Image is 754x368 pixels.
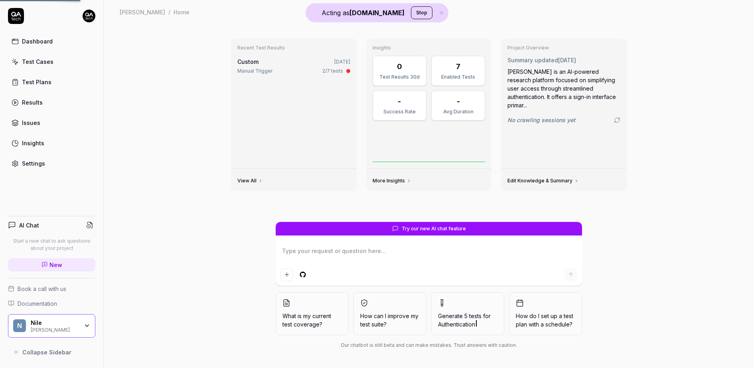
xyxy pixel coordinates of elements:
div: Our chatbot is still beta and can make mistakes. Trust answers with caution. [276,342,582,349]
div: Settings [22,159,45,168]
span: Custom [237,58,259,65]
div: [PERSON_NAME] [120,8,165,16]
span: How can I improve my test suite? [360,312,420,328]
button: Generate 5 tests forAuthentication [431,292,504,335]
h3: Recent Test Results [237,45,350,51]
a: Issues [8,115,95,131]
button: How can I improve my test suite? [353,292,426,335]
button: What is my current test coverage? [276,292,349,335]
a: Settings [8,156,95,171]
button: Stop [411,6,432,19]
div: Avg Duration [436,108,480,115]
span: Documentation [18,299,57,308]
div: Test Plans [22,78,51,86]
div: 2/7 tests [322,67,343,75]
a: Book a call with us [8,285,95,293]
div: Test Results 30d [378,73,421,81]
a: New [8,258,95,271]
img: 7ccf6c19-61ad-4a6c-8811-018b02a1b829.jpg [83,10,95,22]
div: - [398,96,401,107]
div: Results [22,98,43,107]
span: N [13,319,26,332]
span: Authentication [438,321,475,328]
a: More Insights [373,178,411,184]
div: Manual Trigger [237,67,272,75]
button: How do I set up a test plan with a schedule? [509,292,582,335]
span: Book a call with us [18,285,66,293]
span: Summary updated [507,57,558,63]
div: Nile [31,319,79,326]
div: Home [174,8,189,16]
a: Dashboard [8,34,95,49]
a: Test Plans [8,74,95,90]
a: Documentation [8,299,95,308]
div: [PERSON_NAME] [31,326,79,332]
span: No crawling sessions yet [507,116,575,124]
a: Test Cases [8,54,95,69]
span: What is my current test coverage? [282,312,342,328]
a: View All [237,178,263,184]
button: NNile[PERSON_NAME] [8,314,95,338]
button: Collapse Sidebar [8,344,95,360]
span: Generate 5 tests for [438,312,497,328]
h4: AI Chat [19,221,39,230]
a: Results [8,95,95,110]
button: Add attachment [280,268,293,281]
a: Custom[DATE]Manual Trigger2/7 tests [236,56,352,76]
a: Insights [8,135,95,151]
div: 7 [456,61,460,72]
div: / [168,8,170,16]
a: Go to crawling settings [614,117,620,123]
div: - [457,96,460,107]
span: How do I set up a test plan with a schedule? [516,312,575,328]
h3: Insights [373,45,486,51]
div: 0 [397,61,402,72]
div: Dashboard [22,37,53,46]
span: Try our new AI chat feature [402,225,466,232]
div: Issues [22,119,40,127]
h3: Project Overview [507,45,620,51]
div: Enabled Tests [436,73,480,81]
time: [DATE] [558,57,576,63]
div: Insights [22,139,44,147]
div: Test Cases [22,57,53,66]
span: Collapse Sidebar [22,348,71,356]
div: Success Rate [378,108,421,115]
div: [PERSON_NAME] is an AI-powered research platform focused on simplifying user access through strea... [507,67,620,109]
p: Start a new chat to ask questions about your project [8,237,95,252]
a: Edit Knowledge & Summary [507,178,579,184]
span: New [49,261,62,269]
time: [DATE] [334,59,350,65]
